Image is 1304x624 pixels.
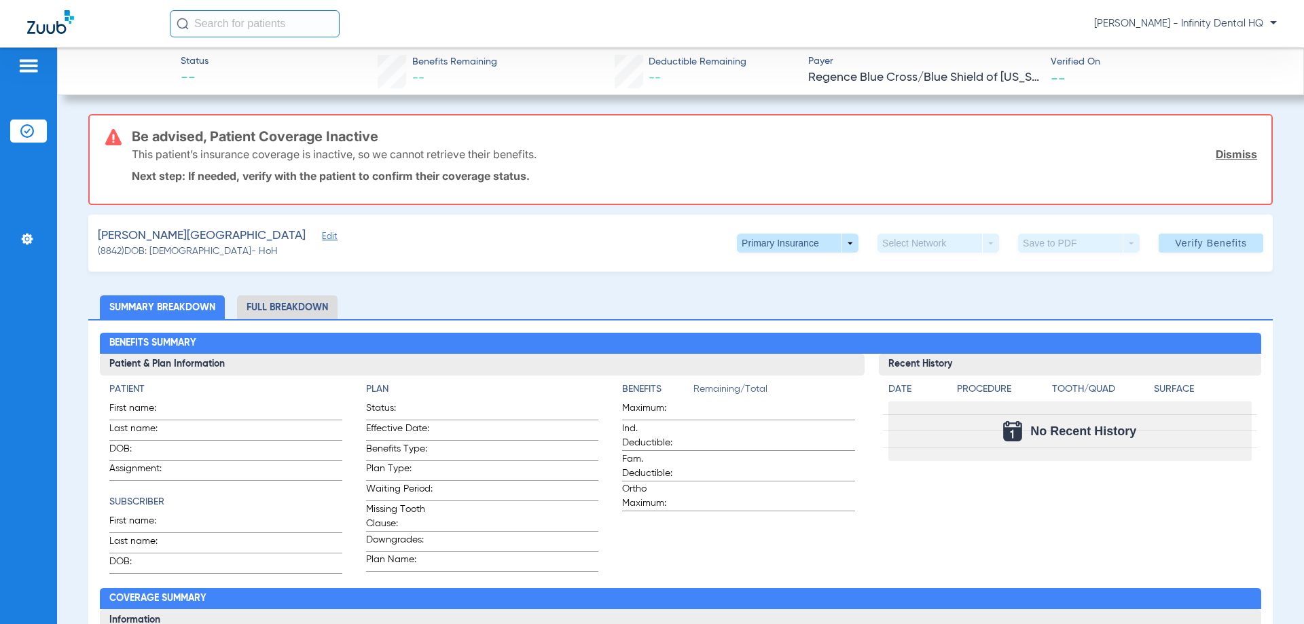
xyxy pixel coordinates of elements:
[808,69,1039,86] span: Regence Blue Cross/Blue Shield of [US_STATE]
[366,553,433,571] span: Plan Name:
[622,382,693,397] h4: Benefits
[808,54,1039,69] span: Payer
[693,382,854,401] span: Remaining/Total
[888,382,945,397] h4: Date
[109,401,176,420] span: First name:
[622,401,689,420] span: Maximum:
[366,422,433,440] span: Effective Date:
[98,244,278,259] span: (8842) DOB: [DEMOGRAPHIC_DATA] - HoH
[109,514,176,532] span: First name:
[109,495,342,509] h4: Subscriber
[366,382,598,397] h4: Plan
[622,382,693,401] app-breakdown-title: Benefits
[109,382,342,397] h4: Patient
[132,147,537,161] p: This patient’s insurance coverage is inactive, so we cannot retrieve their benefits.
[109,422,176,440] span: Last name:
[622,482,689,511] span: Ortho Maximum:
[1051,55,1282,69] span: Verified On
[1216,147,1257,161] a: Dismiss
[1030,424,1136,438] span: No Recent History
[109,462,176,480] span: Assignment:
[109,555,176,573] span: DOB:
[957,382,1047,401] app-breakdown-title: Procedure
[412,55,497,69] span: Benefits Remaining
[879,354,1261,375] h3: Recent History
[1175,238,1247,249] span: Verify Benefits
[109,534,176,553] span: Last name:
[177,18,189,30] img: Search Icon
[100,295,225,319] li: Summary Breakdown
[957,382,1047,397] h4: Procedure
[1159,234,1263,253] button: Verify Benefits
[366,502,433,531] span: Missing Tooth Clause:
[1236,559,1304,624] iframe: Chat Widget
[181,69,209,88] span: --
[1003,421,1022,441] img: Calendar
[649,72,661,84] span: --
[27,10,74,34] img: Zuub Logo
[100,588,1261,610] h2: Coverage Summary
[366,401,433,420] span: Status:
[366,462,433,480] span: Plan Type:
[18,58,39,74] img: hamburger-icon
[100,333,1261,354] h2: Benefits Summary
[649,55,746,69] span: Deductible Remaining
[1052,382,1149,401] app-breakdown-title: Tooth/Quad
[170,10,340,37] input: Search for patients
[237,295,338,319] li: Full Breakdown
[366,533,433,551] span: Downgrades:
[737,234,858,253] button: Primary Insurance
[100,354,864,375] h3: Patient & Plan Information
[622,422,689,450] span: Ind. Deductible:
[888,382,945,401] app-breakdown-title: Date
[1051,71,1066,85] span: --
[1154,382,1251,401] app-breakdown-title: Surface
[366,442,433,460] span: Benefits Type:
[412,72,424,84] span: --
[132,169,1257,183] p: Next step: If needed, verify with the patient to confirm their coverage status.
[322,232,334,244] span: Edit
[181,54,209,69] span: Status
[98,227,306,244] span: [PERSON_NAME][GEOGRAPHIC_DATA]
[1094,17,1277,31] span: [PERSON_NAME] - Infinity Dental HQ
[1052,382,1149,397] h4: Tooth/Quad
[1154,382,1251,397] h4: Surface
[132,130,1257,143] h3: Be advised, Patient Coverage Inactive
[366,482,433,500] span: Waiting Period:
[109,442,176,460] span: DOB:
[105,129,122,145] img: error-icon
[622,452,689,481] span: Fam. Deductible:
